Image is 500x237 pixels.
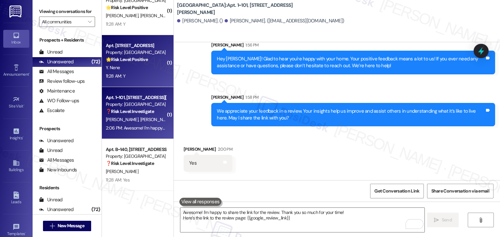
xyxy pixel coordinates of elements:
[39,157,74,164] div: All Messages
[106,153,166,160] div: Property: [GEOGRAPHIC_DATA]
[3,94,29,111] a: Site Visit •
[427,213,459,227] button: Send
[39,58,74,65] div: Unanswered
[106,146,166,153] div: Apt. B~140, [STREET_ADDRESS][PERSON_NAME]
[33,125,102,132] div: Prospects
[216,146,232,153] div: 2:00 PM
[177,2,307,16] b: [GEOGRAPHIC_DATA]: Apt. 1~101, [STREET_ADDRESS][PERSON_NAME]
[217,108,485,122] div: We appreciate your feedback in a review. Your insights help us improve and assist others in under...
[39,88,75,94] div: Maintenance
[106,94,166,101] div: Apt. 1~101, [STREET_ADDRESS][PERSON_NAME]
[39,97,79,104] div: WO Follow-ups
[106,117,140,122] span: [PERSON_NAME]
[211,94,495,103] div: [PERSON_NAME]
[106,49,166,56] div: Property: [GEOGRAPHIC_DATA]
[39,49,62,56] div: Unread
[50,223,55,229] i: 
[3,157,29,175] a: Buildings
[370,184,424,198] button: Get Conversation Link
[39,6,95,17] label: Viewing conversations for
[478,218,483,223] i: 
[442,217,452,223] span: Send
[29,71,30,76] span: •
[39,206,74,213] div: Unanswered
[140,117,173,122] span: [PERSON_NAME]
[90,57,102,67] div: (72)
[189,160,197,167] div: Yes
[106,5,148,10] strong: 🌟 Risk Level: Positive
[217,56,485,69] div: Hey [PERSON_NAME]! Glad to hear you're happy with your home. Your positive feedback means a lot t...
[106,73,125,79] div: 11:28 AM: Y
[3,190,29,207] a: Leads
[106,108,154,114] strong: ❓ Risk Level: Investigate
[106,42,166,49] div: Apt. [STREET_ADDRESS]
[106,21,125,27] div: 11:28 AM: Y
[58,222,84,229] span: New Message
[374,188,419,194] span: Get Conversation Link
[22,135,23,139] span: •
[33,37,102,44] div: Prospects + Residents
[43,221,91,231] button: New Message
[23,103,24,107] span: •
[184,146,232,155] div: [PERSON_NAME]
[3,30,29,47] a: Inbox
[244,94,258,101] div: 1:58 PM
[106,101,166,108] div: Property: [GEOGRAPHIC_DATA]
[106,65,120,70] span: Y. Nene
[225,18,344,24] div: [PERSON_NAME]. ([EMAIL_ADDRESS][DOMAIN_NAME])
[25,231,26,235] span: •
[33,184,102,191] div: Residents
[88,19,91,24] i: 
[431,188,489,194] span: Share Conversation via email
[39,147,62,154] div: Unread
[106,125,392,131] div: 2:06 PM: Awesome! I'm happy to share the link for the review. Thank you so much for your time! He...
[39,167,77,173] div: New Inbounds
[244,42,258,48] div: 1:56 PM
[90,205,102,215] div: (72)
[427,184,493,198] button: Share Conversation via email
[39,107,64,114] div: Escalate
[39,68,74,75] div: All Messages
[106,177,130,183] div: 11:28 AM: Yes
[177,18,223,24] div: [PERSON_NAME]. ()
[3,126,29,143] a: Insights •
[106,56,148,62] strong: 🌟 Risk Level: Positive
[211,42,495,51] div: [PERSON_NAME]
[39,78,85,85] div: Review follow-ups
[39,137,74,144] div: Unanswered
[39,196,62,203] div: Unread
[140,13,173,19] span: [PERSON_NAME]
[42,17,85,27] input: All communities
[106,168,138,174] span: [PERSON_NAME]
[434,218,439,223] i: 
[9,6,23,18] img: ResiDesk Logo
[180,208,424,232] textarea: To enrich screen reader interactions, please activate Accessibility in Grammarly extension settings
[106,13,140,19] span: [PERSON_NAME]
[106,160,154,166] strong: ❓ Risk Level: Investigate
